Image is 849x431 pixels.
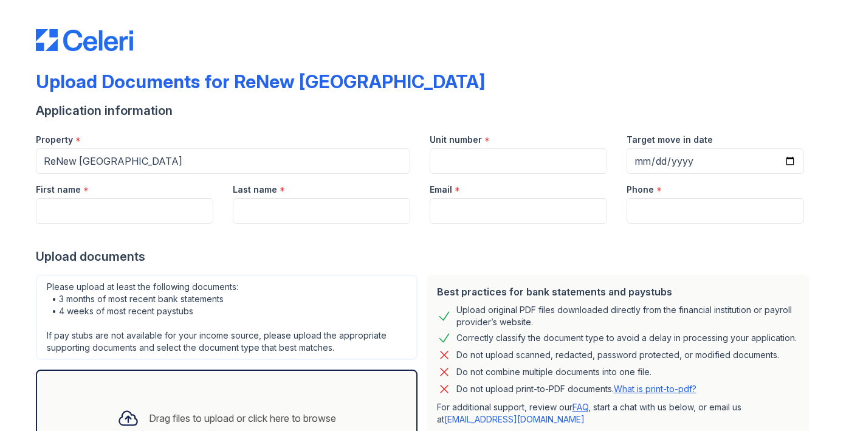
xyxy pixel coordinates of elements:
[444,414,585,424] a: [EMAIL_ADDRESS][DOMAIN_NAME]
[36,184,81,196] label: First name
[627,134,713,146] label: Target move in date
[149,411,336,426] div: Drag files to upload or click here to browse
[456,331,797,345] div: Correctly classify the document type to avoid a delay in processing your application.
[430,184,452,196] label: Email
[430,134,482,146] label: Unit number
[36,248,814,265] div: Upload documents
[456,348,779,362] div: Do not upload scanned, redacted, password protected, or modified documents.
[456,304,799,328] div: Upload original PDF files downloaded directly from the financial institution or payroll provider’...
[572,402,588,412] a: FAQ
[456,383,696,395] p: Do not upload print-to-PDF documents.
[36,102,814,119] div: Application information
[36,134,73,146] label: Property
[233,184,277,196] label: Last name
[437,401,799,426] p: For additional support, review our , start a chat with us below, or email us at
[614,384,696,394] a: What is print-to-pdf?
[437,284,799,299] div: Best practices for bank statements and paystubs
[36,71,485,92] div: Upload Documents for ReNew [GEOGRAPHIC_DATA]
[456,365,651,379] div: Do not combine multiple documents into one file.
[627,184,654,196] label: Phone
[36,275,418,360] div: Please upload at least the following documents: • 3 months of most recent bank statements • 4 wee...
[36,29,133,51] img: CE_Logo_Blue-a8612792a0a2168367f1c8372b55b34899dd931a85d93a1a3d3e32e68fde9ad4.png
